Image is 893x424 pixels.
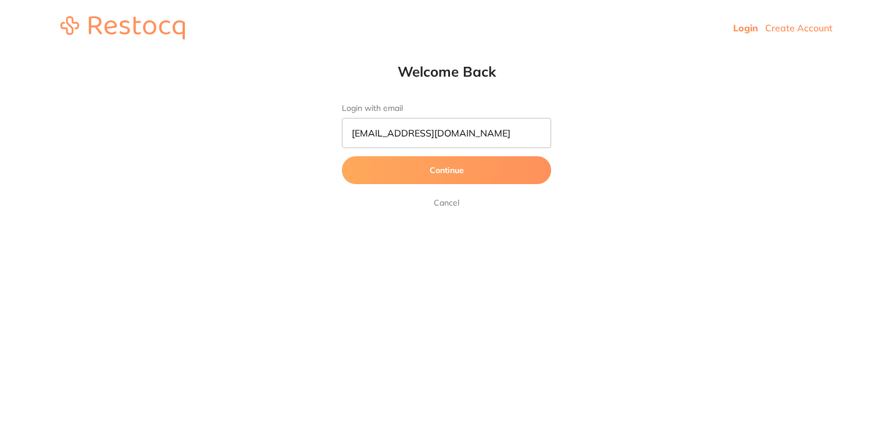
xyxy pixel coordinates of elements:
[342,103,551,113] label: Login with email
[60,16,185,39] img: restocq_logo.svg
[733,22,758,34] a: Login
[431,196,462,210] a: Cancel
[342,156,551,184] button: Continue
[765,22,833,34] a: Create Account
[842,373,870,401] iframe: Intercom live chat
[319,63,574,80] h1: Welcome Back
